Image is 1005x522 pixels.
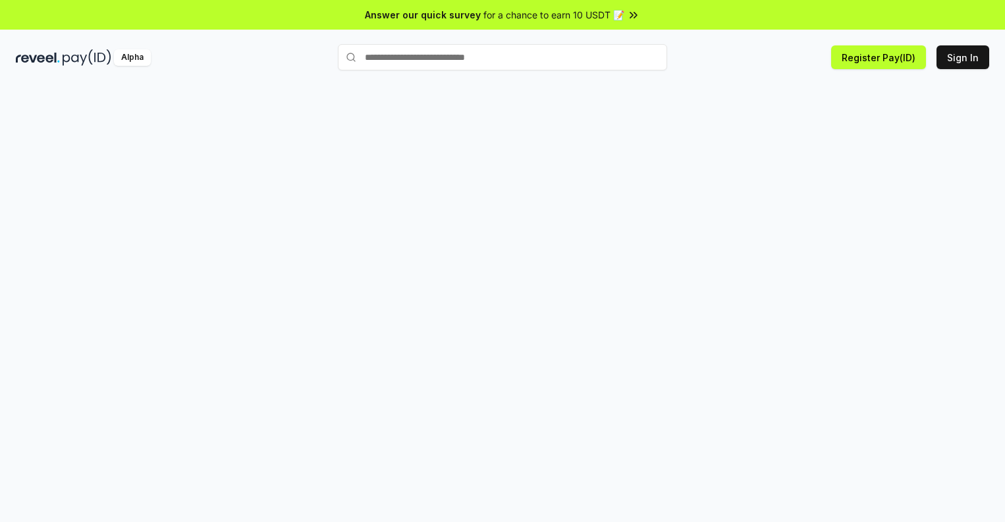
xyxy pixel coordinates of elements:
[63,49,111,66] img: pay_id
[483,8,624,22] span: for a chance to earn 10 USDT 📝
[831,45,926,69] button: Register Pay(ID)
[365,8,481,22] span: Answer our quick survey
[16,49,60,66] img: reveel_dark
[937,45,989,69] button: Sign In
[114,49,151,66] div: Alpha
